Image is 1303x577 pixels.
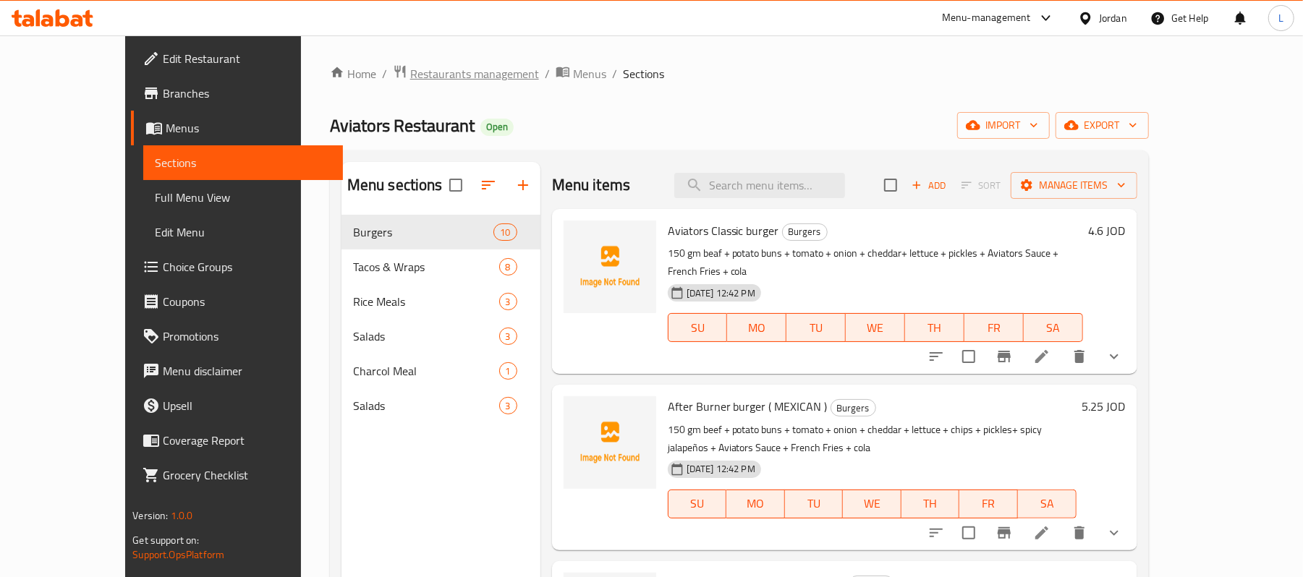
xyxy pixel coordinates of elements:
span: Sections [155,154,331,171]
a: Edit menu item [1033,348,1051,365]
img: After Burner burger ( MEXICAN ) [564,396,656,489]
a: Restaurants management [393,64,539,83]
span: Add item [906,174,952,197]
span: Salads [353,397,499,414]
span: Restaurants management [410,65,539,82]
button: show more [1097,516,1132,550]
button: SU [668,490,726,518]
button: sort-choices [919,516,954,550]
span: Full Menu View [155,189,331,206]
button: Add section [506,168,540,202]
span: Burgers [353,223,494,241]
li: / [545,65,550,82]
a: Menus [131,111,343,145]
button: SU [668,313,728,342]
span: 8 [500,260,517,274]
span: Coverage Report [163,432,331,449]
span: FR [965,493,1012,514]
button: show more [1097,339,1132,374]
p: 150 gm beef + potato buns + tomato + onion + cheddar + lettuce + chips + pickles+ spicy jalapeños... [668,421,1077,457]
div: Tacos & Wraps8 [341,249,540,284]
span: TH [907,493,954,514]
div: items [499,293,517,310]
span: Coupons [163,293,331,310]
button: SA [1024,313,1083,342]
span: [DATE] 12:42 PM [681,286,761,300]
span: 3 [500,330,517,343]
span: Salads [353,328,499,345]
span: Manage items [1022,176,1126,195]
div: Charcol Meal [353,362,499,380]
div: items [493,223,517,241]
a: Coverage Report [131,423,343,458]
button: sort-choices [919,339,954,374]
span: TU [791,493,838,514]
div: Burgers [831,399,876,416]
span: SU [674,493,721,514]
a: Home [330,65,376,82]
a: Grocery Checklist [131,458,343,492]
span: MO [732,493,779,514]
span: 1.0.0 [171,506,193,525]
nav: breadcrumb [330,64,1149,83]
a: Promotions [131,319,343,354]
h6: 5.25 JOD [1082,396,1126,416]
span: Sections [623,65,664,82]
span: SU [674,317,722,338]
nav: Menu sections [341,209,540,429]
span: MO [733,317,781,338]
button: export [1056,112,1149,139]
button: WE [843,490,901,518]
div: Rice Meals3 [341,284,540,319]
span: TH [911,317,959,338]
span: 1 [500,364,517,378]
a: Menu disclaimer [131,354,343,388]
span: import [969,116,1038,134]
span: FR [970,317,1018,338]
span: Branches [163,85,331,102]
span: 10 [494,226,516,239]
button: import [957,112,1050,139]
span: Select section first [952,174,1011,197]
div: Salads3 [341,319,540,354]
div: items [499,397,517,414]
div: items [499,362,517,380]
span: After Burner burger ( MEXICAN ) [668,396,828,417]
a: Menus [556,64,606,83]
span: Version: [132,506,168,525]
div: Menu-management [942,9,1031,27]
li: / [382,65,387,82]
a: Edit Menu [143,215,343,249]
button: MO [727,313,786,342]
span: Promotions [163,328,331,345]
span: Burgers [831,400,875,416]
div: Charcol Meal1 [341,354,540,388]
span: export [1067,116,1137,134]
span: Open [480,121,514,133]
div: Open [480,119,514,136]
div: Jordan [1099,10,1127,26]
span: Add [909,177,948,194]
span: Upsell [163,397,331,414]
a: Coupons [131,284,343,319]
img: Aviators Classic burger [564,221,656,313]
li: / [612,65,617,82]
a: Sections [143,145,343,180]
span: Select to update [954,518,984,548]
button: TU [786,313,846,342]
svg: Show Choices [1105,524,1123,542]
span: Aviators Restaurant [330,109,475,142]
button: TU [785,490,844,518]
button: WE [846,313,905,342]
a: Choice Groups [131,249,343,284]
div: items [499,258,517,275]
button: Branch-specific-item [987,516,1022,550]
span: Rice Meals [353,293,499,310]
p: 150 gm beaf + potato buns + tomato + onion + cheddar+ lettuce + pickles + Aviators Sauce + French... [668,244,1083,281]
span: Select to update [954,341,984,372]
a: Edit Restaurant [131,41,343,76]
button: TH [905,313,964,342]
span: Tacos & Wraps [353,258,499,275]
a: Full Menu View [143,180,343,215]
